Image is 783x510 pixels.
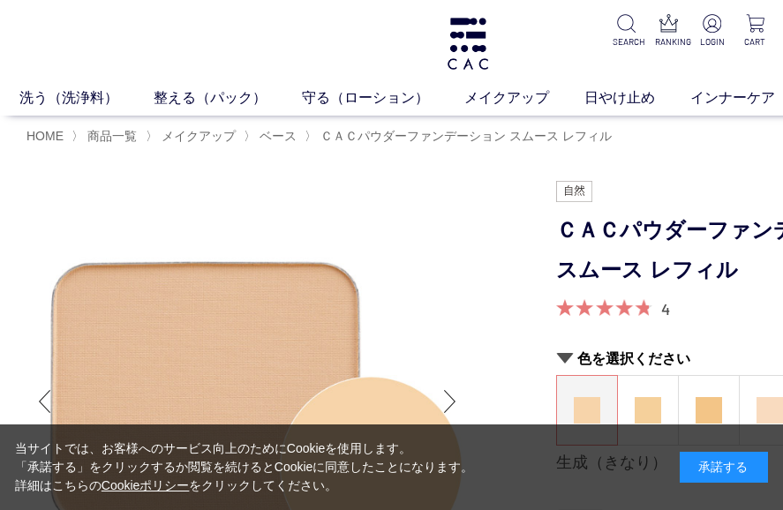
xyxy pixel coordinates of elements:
[154,87,302,109] a: 整える（パック）
[661,299,670,319] a: 4
[162,129,236,143] span: メイクアップ
[256,129,297,143] a: ベース
[260,129,297,143] span: ベース
[617,375,679,446] dl: 蜂蜜（はちみつ）
[26,366,62,437] div: Previous slide
[678,375,740,446] dl: 小麦（こむぎ）
[698,35,726,49] p: LOGIN
[635,397,661,424] img: 蜂蜜（はちみつ）
[556,375,618,446] dl: 生成（きなり）
[613,14,640,49] a: SEARCH
[696,397,722,424] img: 小麦（こむぎ）
[742,14,769,49] a: CART
[320,129,612,143] span: ＣＡＣパウダーファンデーション スムース レフィル
[244,128,301,145] li: 〉
[302,87,464,109] a: 守る（ローション）
[445,18,491,70] img: logo
[305,128,616,145] li: 〉
[655,35,682,49] p: RANKING
[556,181,592,202] img: 自然
[72,128,141,145] li: 〉
[613,35,640,49] p: SEARCH
[618,376,678,445] a: 蜂蜜（はちみつ）
[102,478,190,492] a: Cookieポリシー
[574,397,600,424] img: 生成（きなり）
[698,14,726,49] a: LOGIN
[19,87,154,109] a: 洗う（洗浄料）
[584,87,690,109] a: 日やけ止め
[317,129,612,143] a: ＣＡＣパウダーファンデーション スムース レフィル
[680,452,768,483] div: 承諾する
[757,397,783,424] img: 桜（さくら）
[26,129,64,143] a: HOME
[464,87,584,109] a: メイクアップ
[742,35,769,49] p: CART
[433,366,468,437] div: Next slide
[84,129,137,143] a: 商品一覧
[679,376,739,445] a: 小麦（こむぎ）
[146,128,240,145] li: 〉
[15,439,474,495] div: 当サイトでは、お客様へのサービス向上のためにCookieを使用します。 「承諾する」をクリックするか閲覧を続けるとCookieに同意したことになります。 詳細はこちらの をクリックしてください。
[87,129,137,143] span: 商品一覧
[158,129,236,143] a: メイクアップ
[655,14,682,49] a: RANKING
